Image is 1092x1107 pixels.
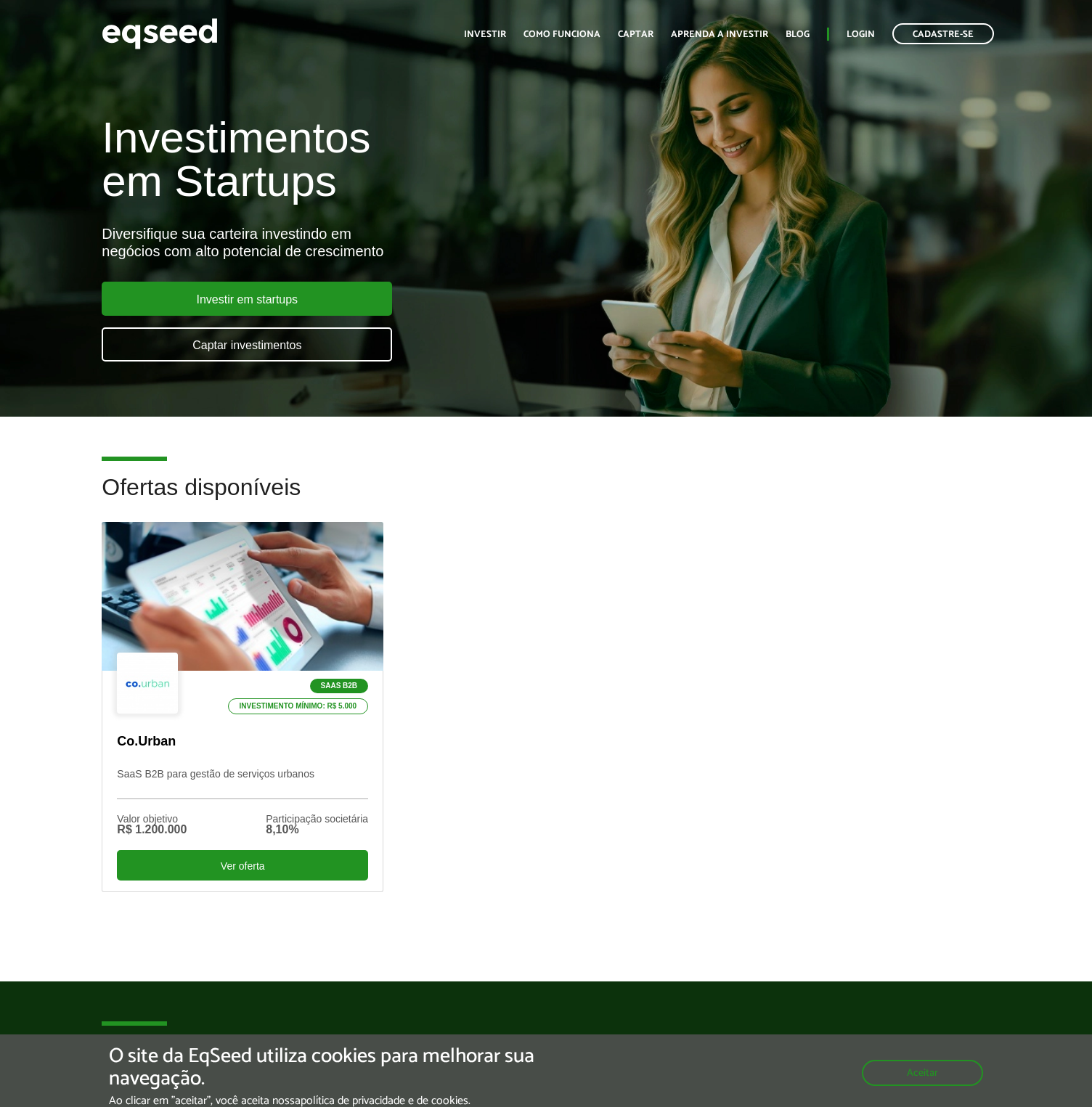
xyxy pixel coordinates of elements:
[862,1060,983,1086] button: Aceitar
[102,327,392,361] a: Captar investimentos
[102,282,392,316] a: Investir em startups
[102,15,218,53] img: EqSeed
[310,679,369,693] p: SaaS B2B
[117,734,368,750] p: Co.Urban
[464,30,506,39] a: Investir
[102,522,383,891] a: SaaS B2B Investimento mínimo: R$ 5.000 Co.Urban SaaS B2B para gestão de serviços urbanos Valor ob...
[671,30,768,39] a: Aprenda a investir
[102,475,990,522] h2: Ofertas disponíveis
[266,824,368,836] div: 8,10%
[523,30,600,39] a: Como funciona
[102,225,626,260] div: Diversifique sua carteira investindo em negócios com alto potencial de crescimento
[228,698,369,714] p: Investimento mínimo: R$ 5.000
[847,30,875,39] a: Login
[892,23,994,44] a: Cadastre-se
[102,116,626,203] h1: Investimentos em Startups
[266,814,368,824] div: Participação societária
[117,824,187,836] div: R$ 1.200.000
[109,1045,633,1090] h5: O site da EqSeed utiliza cookies para melhorar sua navegação.
[618,30,653,39] a: Captar
[117,850,368,881] div: Ver oferta
[117,814,187,824] div: Valor objetivo
[786,30,810,39] a: Blog
[117,768,368,799] p: SaaS B2B para gestão de serviços urbanos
